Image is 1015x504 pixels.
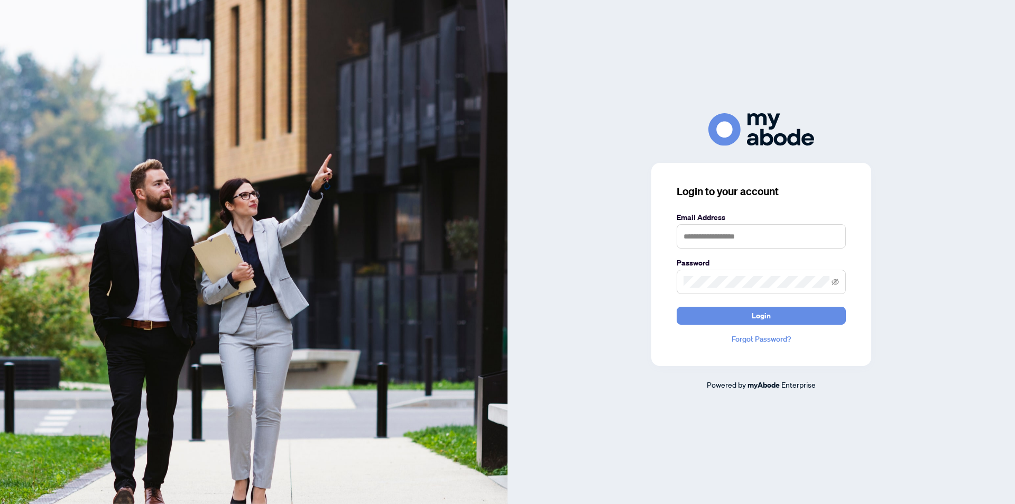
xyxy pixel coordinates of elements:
span: Enterprise [781,380,816,389]
span: eye-invisible [832,278,839,286]
a: myAbode [748,379,780,391]
h3: Login to your account [677,184,846,199]
button: Login [677,307,846,325]
span: Powered by [707,380,746,389]
label: Email Address [677,212,846,223]
img: ma-logo [708,113,814,145]
a: Forgot Password? [677,333,846,345]
span: Login [752,307,771,324]
label: Password [677,257,846,269]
